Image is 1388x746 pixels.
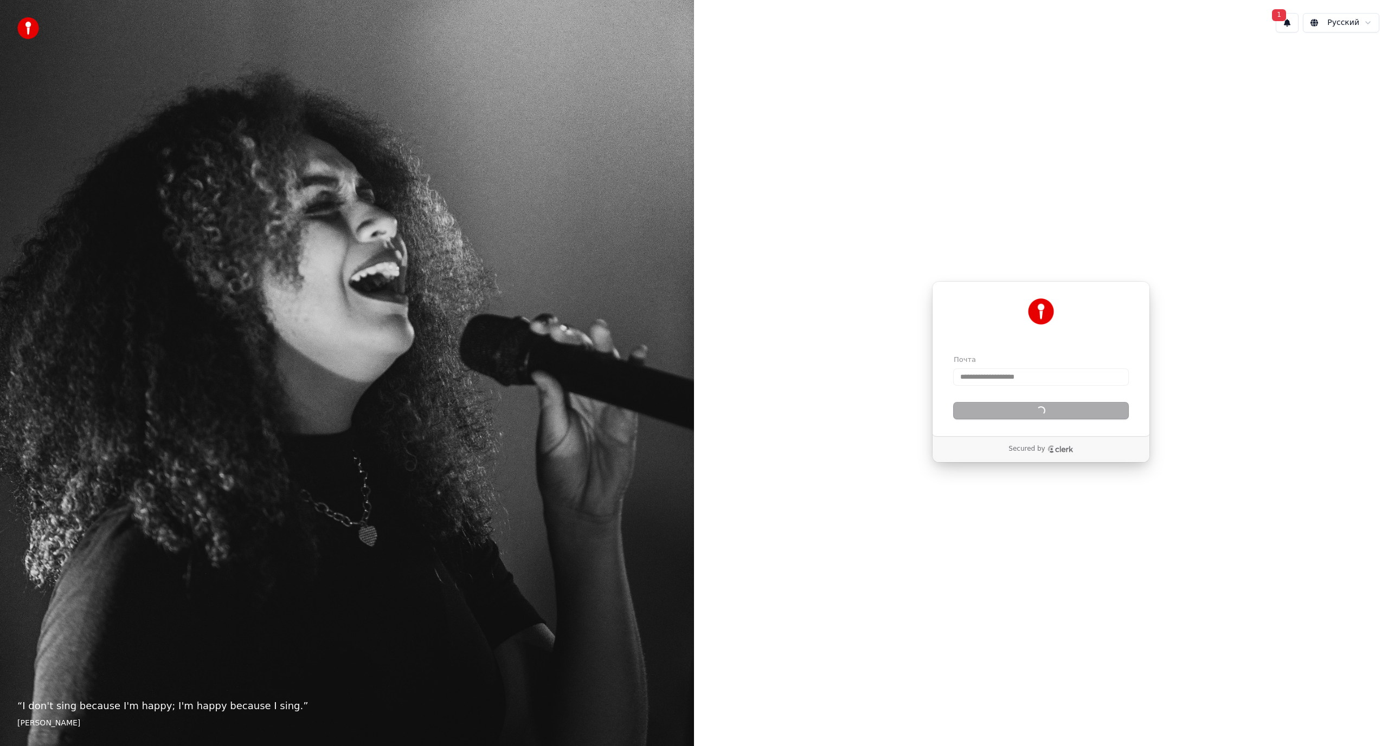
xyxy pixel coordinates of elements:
span: 1 [1272,9,1286,21]
img: Youka [1028,299,1054,325]
a: Clerk logo [1048,445,1074,453]
p: Secured by [1008,445,1045,453]
footer: [PERSON_NAME] [17,718,677,729]
img: youka [17,17,39,39]
p: “ I don't sing because I'm happy; I'm happy because I sing. ” [17,698,677,713]
button: 1 [1276,13,1299,33]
